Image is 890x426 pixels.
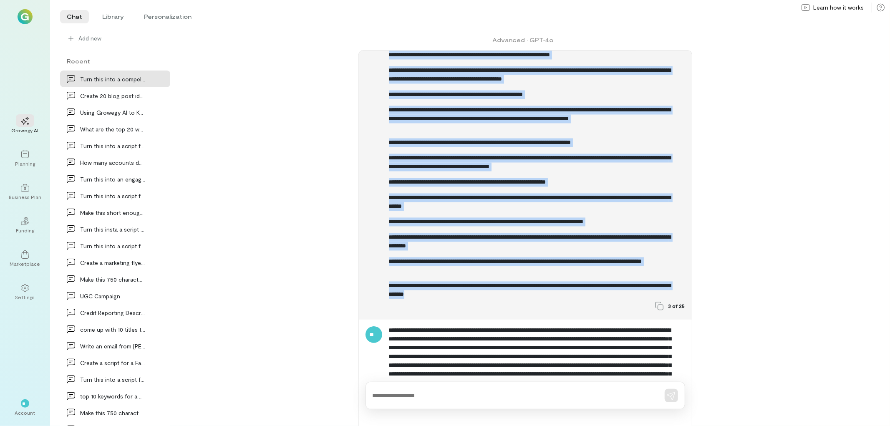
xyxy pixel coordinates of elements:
[15,294,35,300] div: Settings
[60,10,89,23] li: Chat
[10,260,40,267] div: Marketplace
[80,342,145,350] div: Write an email from [PERSON_NAME] Twist, Customer Success…
[80,158,145,167] div: How many accounts do I need to build a business c…
[96,10,131,23] li: Library
[15,160,35,167] div: Planning
[60,57,170,66] div: Recent
[80,175,145,184] div: Turn this into an engaging script for a social me…
[80,225,145,234] div: Turn this insta a script for an instagram reel:…
[80,75,145,83] div: Turn this into a compelling Reel script targeting…
[80,392,145,401] div: top 10 keywords for a mobile notary service
[80,108,145,117] div: Using Growegy AI to Keep You Moving
[16,227,34,234] div: Funding
[9,194,41,200] div: Business Plan
[80,125,145,134] div: What are the top 20 ways small business owners ca…
[137,10,198,23] li: Personalization
[813,3,864,12] span: Learn how it works
[668,303,685,310] span: 3 of 25
[80,91,145,100] div: Create 20 blog post ideas for Growegy, Inc. (Grow…
[78,34,101,43] span: Add new
[10,110,40,140] a: Growegy AI
[10,277,40,307] a: Settings
[10,210,40,240] a: Funding
[80,292,145,300] div: UGC Campaign
[12,127,39,134] div: Growegy AI
[80,275,145,284] div: Make this 750 characters or less: Paying Before…
[80,408,145,417] div: Make this 750 characters or LESS: Big Shout-out…
[80,192,145,200] div: Turn this into a script for an Instagram Reel: W…
[80,141,145,150] div: Turn this into a script for a facebook reel: Cur…
[80,258,145,267] div: Create a marketing flyer for the company Re-Leash…
[80,208,145,217] div: Make this short enough for a quarter page flyer:…
[10,244,40,274] a: Marketplace
[80,242,145,250] div: Turn this into a script for a facebook reel: Wha…
[10,177,40,207] a: Business Plan
[10,144,40,174] a: Planning
[80,308,145,317] div: Credit Reporting Descrepancies
[80,375,145,384] div: Turn this into a script for a facebook reel. Mak…
[15,409,35,416] div: Account
[80,325,145,334] div: come up with 10 titles that say: Journey Towards…
[80,358,145,367] div: Create a script for a Facebook Reel. Make the sc…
